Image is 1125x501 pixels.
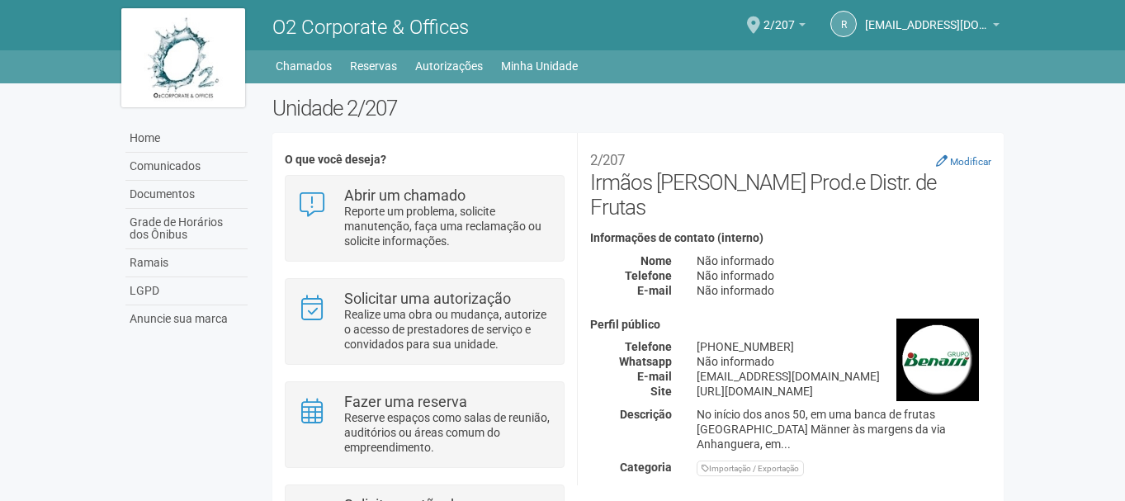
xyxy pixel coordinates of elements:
small: Modificar [950,156,991,168]
h2: Unidade 2/207 [272,96,1004,121]
div: [URL][DOMAIN_NAME] [684,384,1004,399]
p: Realize uma obra ou mudança, autorize o acesso de prestadores de serviço e convidados para sua un... [344,307,551,352]
p: Reporte um problema, solicite manutenção, faça uma reclamação ou solicite informações. [344,204,551,248]
div: [PHONE_NUMBER] [684,339,1004,354]
strong: Nome [640,254,672,267]
h4: Informações de contato (interno) [590,232,991,244]
h4: O que você deseja? [285,154,565,166]
h4: Perfil público [590,319,991,331]
a: Documentos [125,181,248,209]
div: Importação / Exportação [697,461,804,476]
a: LGPD [125,277,248,305]
span: 2/207 [763,2,795,31]
div: Não informado [684,253,1004,268]
img: business.png [896,319,979,401]
span: O2 Corporate & Offices [272,16,469,39]
a: Chamados [276,54,332,78]
a: Grade de Horários dos Ônibus [125,209,248,249]
div: Não informado [684,268,1004,283]
a: 2/207 [763,21,806,34]
a: Anuncie sua marca [125,305,248,333]
a: r [830,11,857,37]
a: Minha Unidade [501,54,578,78]
small: 2/207 [590,152,625,168]
span: recepcao@benassirio.com.br [865,2,989,31]
strong: Whatsapp [619,355,672,368]
div: Não informado [684,283,1004,298]
a: Abrir um chamado Reporte um problema, solicite manutenção, faça uma reclamação ou solicite inform... [298,188,551,248]
a: Modificar [936,154,991,168]
img: logo.jpg [121,8,245,107]
strong: E-mail [637,370,672,383]
a: [EMAIL_ADDRESS][DOMAIN_NAME] [865,21,1000,34]
a: Autorizações [415,54,483,78]
strong: E-mail [637,284,672,297]
strong: Abrir um chamado [344,187,466,204]
strong: Descrição [620,408,672,421]
div: Não informado [684,354,1004,369]
div: No início dos anos 50, em uma banca de frutas [GEOGRAPHIC_DATA] Männer às margens da via Anhangue... [684,407,1004,451]
a: Fazer uma reserva Reserve espaços como salas de reunião, auditórios ou áreas comum do empreendime... [298,395,551,455]
strong: Solicitar uma autorização [344,290,511,307]
a: Solicitar uma autorização Realize uma obra ou mudança, autorize o acesso de prestadores de serviç... [298,291,551,352]
a: Home [125,125,248,153]
strong: Telefone [625,269,672,282]
strong: Site [650,385,672,398]
a: Reservas [350,54,397,78]
div: [EMAIL_ADDRESS][DOMAIN_NAME] [684,369,1004,384]
h2: Irmãos [PERSON_NAME] Prod.e Distr. de Frutas [590,145,991,220]
strong: Telefone [625,340,672,353]
strong: Categoria [620,461,672,474]
a: Ramais [125,249,248,277]
p: Reserve espaços como salas de reunião, auditórios ou áreas comum do empreendimento. [344,410,551,455]
strong: Fazer uma reserva [344,393,467,410]
a: Comunicados [125,153,248,181]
